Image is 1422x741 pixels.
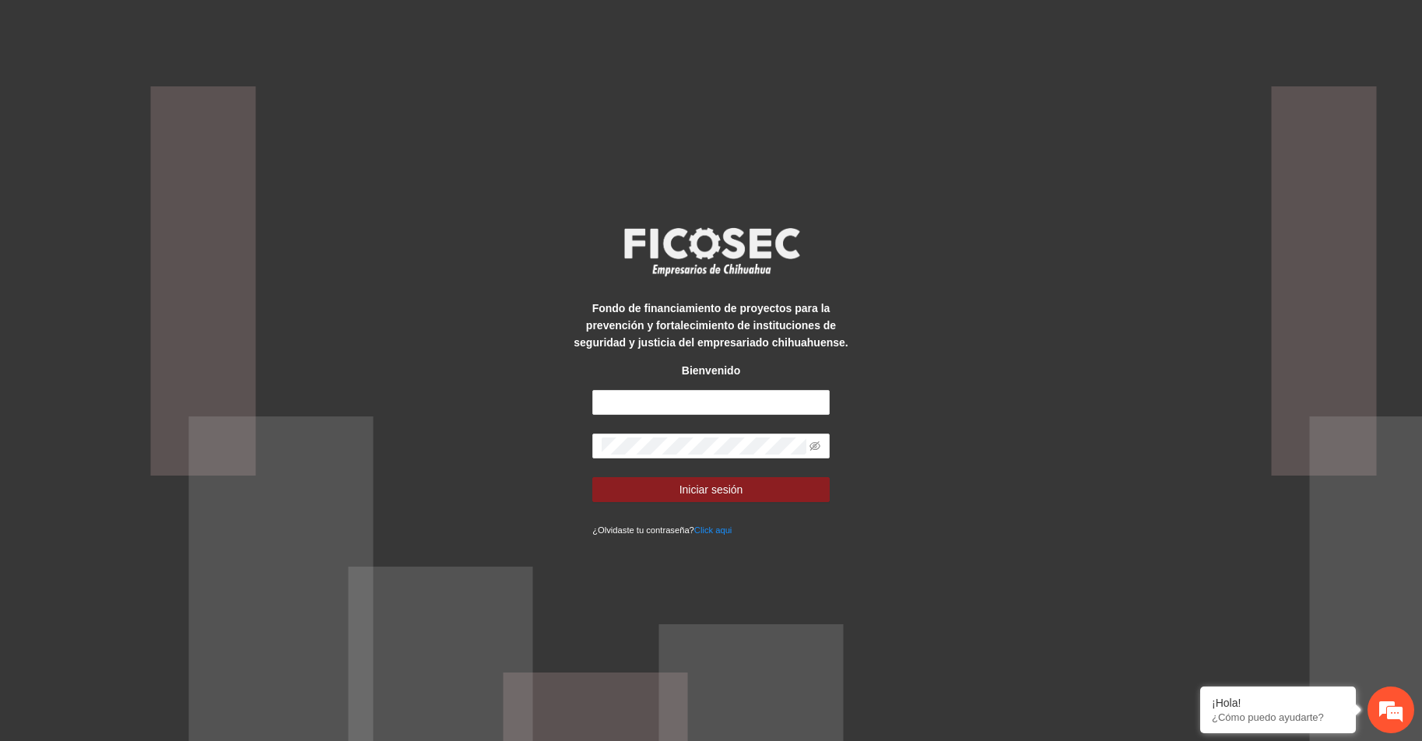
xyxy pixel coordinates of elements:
[682,364,740,377] strong: Bienvenido
[592,477,830,502] button: Iniciar sesión
[614,223,809,280] img: logo
[694,525,732,535] a: Click aqui
[809,441,820,451] span: eye-invisible
[592,525,732,535] small: ¿Olvidaste tu contraseña?
[1212,711,1344,723] p: ¿Cómo puedo ayudarte?
[1212,697,1344,709] div: ¡Hola!
[574,302,848,349] strong: Fondo de financiamiento de proyectos para la prevención y fortalecimiento de instituciones de seg...
[679,481,743,498] span: Iniciar sesión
